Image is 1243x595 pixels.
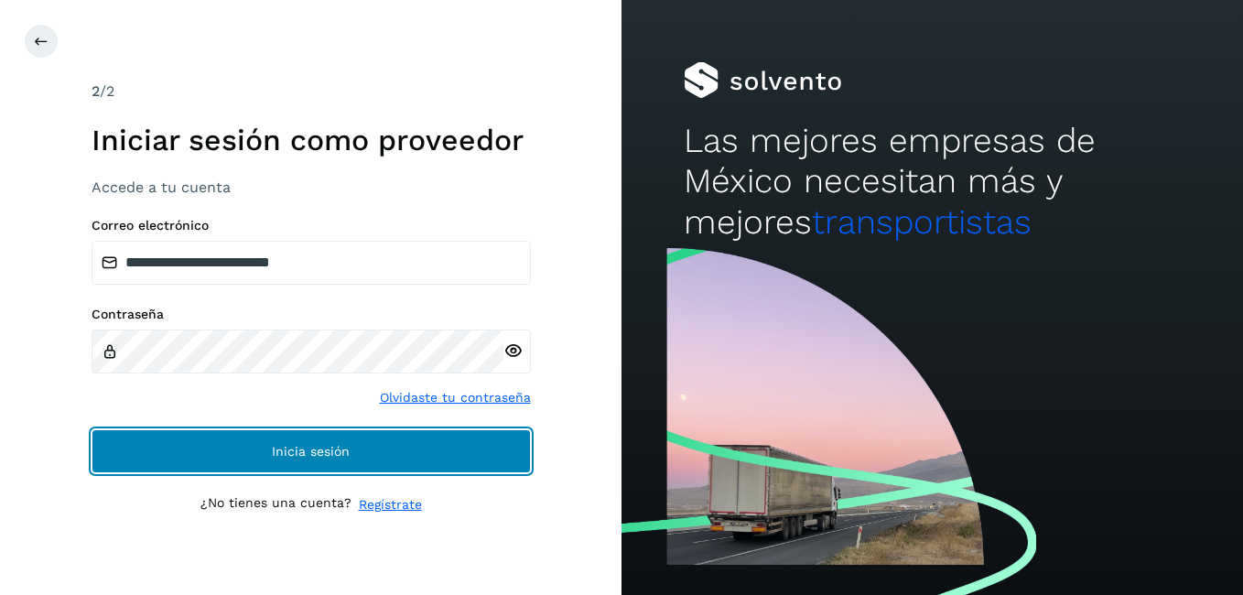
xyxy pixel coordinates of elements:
[359,495,422,514] a: Regístrate
[200,495,351,514] p: ¿No tienes una cuenta?
[92,429,531,473] button: Inicia sesión
[684,121,1181,243] h2: Las mejores empresas de México necesitan más y mejores
[92,307,531,322] label: Contraseña
[92,81,531,103] div: /2
[380,388,531,407] a: Olvidaste tu contraseña
[92,123,531,157] h1: Iniciar sesión como proveedor
[92,82,100,100] span: 2
[812,202,1032,242] span: transportistas
[92,178,531,196] h3: Accede a tu cuenta
[92,218,531,233] label: Correo electrónico
[272,445,350,458] span: Inicia sesión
